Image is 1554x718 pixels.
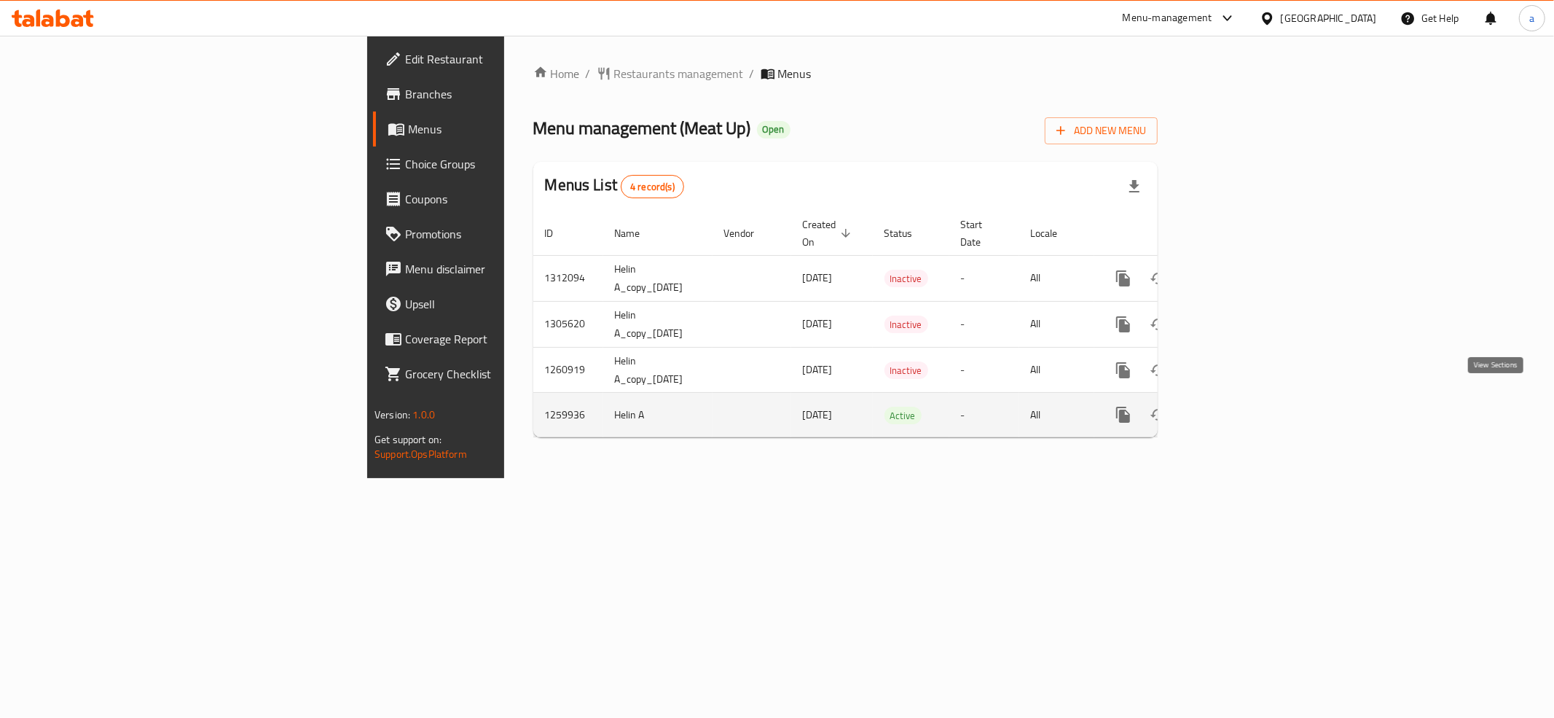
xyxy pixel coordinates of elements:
[1094,211,1257,256] th: Actions
[1141,353,1176,388] button: Change Status
[373,286,627,321] a: Upsell
[1106,261,1141,296] button: more
[1106,307,1141,342] button: more
[1123,9,1212,27] div: Menu-management
[1141,397,1176,432] button: Change Status
[757,123,790,136] span: Open
[405,330,615,348] span: Coverage Report
[724,225,774,242] span: Vendor
[1117,169,1152,204] div: Export file
[405,50,615,68] span: Edit Restaurant
[949,393,1019,437] td: -
[603,255,713,301] td: Helin A_copy_[DATE]
[373,321,627,356] a: Coverage Report
[533,112,751,144] span: Menu management ( Meat Up )
[373,251,627,286] a: Menu disclaimer
[405,155,615,173] span: Choice Groups
[884,362,928,379] div: Inactive
[1019,301,1094,347] td: All
[1106,353,1141,388] button: more
[374,445,467,464] a: Support.OpsPlatform
[405,260,615,278] span: Menu disclaimer
[949,301,1019,347] td: -
[603,301,713,347] td: Helin A_copy_[DATE]
[803,360,833,379] span: [DATE]
[405,295,615,313] span: Upsell
[374,430,442,449] span: Get support on:
[412,405,435,424] span: 1.0.0
[1106,397,1141,432] button: more
[533,65,1158,82] nav: breadcrumb
[373,42,627,77] a: Edit Restaurant
[373,147,627,182] a: Choice Groups
[405,190,615,208] span: Coupons
[949,347,1019,393] td: -
[1056,122,1146,140] span: Add New Menu
[405,225,615,243] span: Promotions
[603,347,713,393] td: Helin A_copy_[DATE]
[1019,347,1094,393] td: All
[621,180,683,194] span: 4 record(s)
[949,255,1019,301] td: -
[374,405,410,424] span: Version:
[750,65,755,82] li: /
[1045,117,1158,144] button: Add New Menu
[597,65,744,82] a: Restaurants management
[778,65,812,82] span: Menus
[884,362,928,379] span: Inactive
[884,407,922,424] span: Active
[533,211,1257,438] table: enhanced table
[545,225,573,242] span: ID
[405,365,615,383] span: Grocery Checklist
[884,270,928,287] span: Inactive
[803,268,833,287] span: [DATE]
[408,120,615,138] span: Menus
[373,112,627,147] a: Menus
[757,121,790,138] div: Open
[373,356,627,391] a: Grocery Checklist
[1141,261,1176,296] button: Change Status
[621,175,684,198] div: Total records count
[373,182,627,216] a: Coupons
[405,85,615,103] span: Branches
[1019,255,1094,301] td: All
[803,314,833,333] span: [DATE]
[603,393,713,437] td: Helin A
[545,174,684,198] h2: Menus List
[884,225,932,242] span: Status
[373,77,627,112] a: Branches
[803,216,855,251] span: Created On
[961,216,1002,251] span: Start Date
[884,316,928,333] span: Inactive
[1141,307,1176,342] button: Change Status
[1529,10,1534,26] span: a
[1031,225,1077,242] span: Locale
[615,225,659,242] span: Name
[803,405,833,424] span: [DATE]
[373,216,627,251] a: Promotions
[614,65,744,82] span: Restaurants management
[1019,393,1094,437] td: All
[1281,10,1377,26] div: [GEOGRAPHIC_DATA]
